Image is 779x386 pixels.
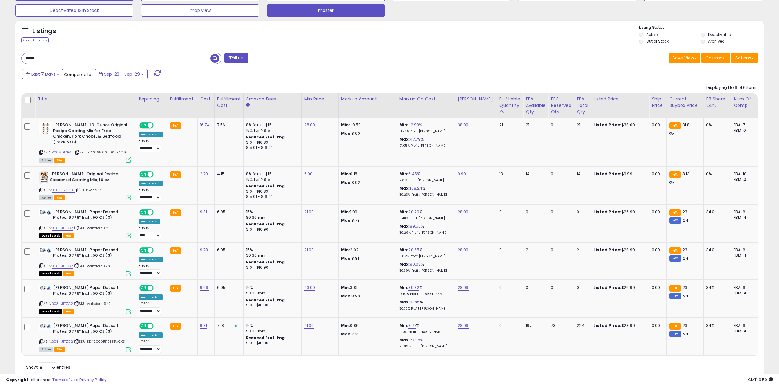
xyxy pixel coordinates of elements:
[139,263,163,277] div: Preset:
[74,225,109,230] span: | SKU: wakefern9.81
[499,247,518,253] div: 0
[399,122,409,128] b: Min:
[458,323,469,329] a: 28.99
[399,209,450,221] div: %
[341,122,350,128] strong: Min:
[39,285,131,313] div: ASIN:
[341,122,392,128] p: -0.50
[246,227,297,232] div: $10 - $10.90
[458,209,469,215] a: 28.99
[551,96,571,115] div: FBA Reserved Qty
[39,285,52,292] img: 415VkEq2L1L._SL40_.jpg
[669,293,681,299] small: FBM
[139,138,163,152] div: Preset:
[399,171,450,183] div: %
[31,71,56,77] span: Last 7 Days
[246,171,297,177] div: 8% for <= $15
[54,195,65,200] span: FBA
[64,72,92,78] span: Compared to:
[341,323,350,328] strong: Min:
[734,128,754,133] div: FBM: 0
[39,271,62,276] span: All listings that are currently out of stock and unavailable for purchase on Amazon
[54,158,65,163] span: FBA
[217,247,239,253] div: 6.05
[104,71,140,77] span: Sep-23 - Sep-29
[341,323,392,328] p: 0.86
[683,218,688,223] span: 24
[39,122,131,162] div: ASIN:
[410,261,421,267] a: 90.08
[39,195,53,200] span: All listings currently available for purchase on Amazon
[734,323,754,328] div: FBA: 6
[593,122,621,128] b: Listed Price:
[224,53,248,63] button: Filters
[139,301,163,315] div: Preset:
[399,254,450,259] p: 9.62% Profit [PERSON_NAME]
[341,247,350,253] strong: Min:
[734,209,754,215] div: FBA: 6
[708,39,725,44] label: Archived
[139,96,165,102] div: Repricing
[246,134,286,140] b: Reduced Prof. Rng.
[341,247,392,253] p: 2.02
[170,171,181,178] small: FBA
[577,247,586,253] div: 2
[246,194,297,199] div: $15.01 - $16.24
[153,248,163,253] span: OFF
[53,122,128,146] b: [PERSON_NAME] 10-Ounce Original Recipe Coating Mix for Fried Chicken, Pork Chops, & Seafood (Pack...
[304,285,315,291] a: 23.00
[683,255,688,261] span: 24
[39,309,62,314] span: All listings that are currently out of stock and unavailable for purchase on Amazon
[52,339,73,344] a: B08HJTTZG2
[246,122,297,128] div: 8% for <= $15
[246,285,297,290] div: 15%
[304,209,314,215] a: 21.00
[458,171,466,177] a: 9.99
[593,285,621,290] b: Listed Price:
[170,323,181,330] small: FBA
[246,303,297,308] div: $10 - $10.90
[52,150,74,155] a: B0081BMBA2
[246,140,297,145] div: $10 - $10.83
[341,209,392,215] p: 1.99
[577,209,586,215] div: 0
[701,53,730,63] button: Columns
[410,337,420,343] a: 77.98
[33,27,56,36] h5: Listings
[669,53,700,63] button: Save View
[399,247,409,253] b: Min:
[410,136,420,142] a: 47.79
[669,122,681,129] small: FBA
[153,123,163,128] span: OFF
[652,323,662,328] div: 0.00
[304,96,336,102] div: Min Price
[341,218,392,223] p: 8.78
[63,233,74,238] span: FBA
[399,186,450,197] div: %
[139,225,163,239] div: Preset:
[734,96,756,109] div: Num of Comp.
[170,122,181,129] small: FBA
[246,259,286,265] b: Reduced Prof. Rng.
[499,122,518,128] div: 21
[341,180,392,185] p: 3.02
[408,247,419,253] a: 20.65
[341,209,350,215] strong: Min:
[682,171,690,177] span: 8.13
[399,269,450,273] p: 30.39% Profit [PERSON_NAME]
[246,145,297,150] div: $15.01 - $16.24
[577,323,586,328] div: 224
[53,209,128,222] b: [PERSON_NAME] Paper Dessert Plates, 6 7/8" Inch, 50 Ct (3)
[39,209,131,238] div: ASIN:
[399,223,410,229] b: Max:
[246,184,286,189] b: Reduced Prof. Rng.
[139,132,163,137] div: Amazon AI *
[53,323,128,336] b: [PERSON_NAME] Paper Dessert Plates, 6 7/8" Inch, 50 Ct (3)
[341,255,352,261] strong: Max:
[399,129,450,134] p: -1.79% Profit [PERSON_NAME]
[74,263,110,268] span: | SKU: wakefern9.78
[408,209,419,215] a: 20.29
[153,172,163,177] span: OFF
[399,231,450,235] p: 30.29% Profit [PERSON_NAME]
[706,85,758,91] div: Displaying 1 to 6 of 6 items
